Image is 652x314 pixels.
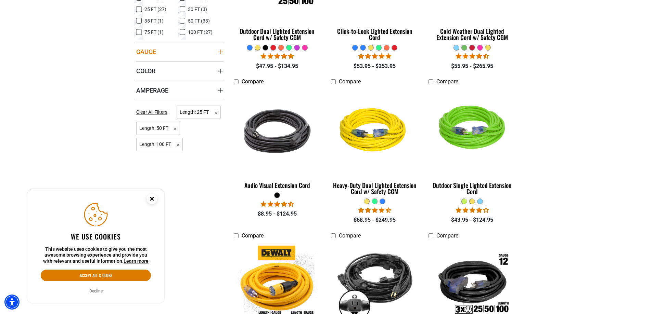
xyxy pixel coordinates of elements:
div: $47.95 - $134.95 [234,62,321,70]
img: black [234,92,320,170]
aside: Cookie Consent [27,189,164,303]
span: Compare [436,78,458,85]
button: Close this option [140,189,164,210]
div: Cold Weather Dual Lighted Extension Cord w/ Safety CGM [429,28,516,40]
div: Heavy-Duty Dual Lighted Extension Cord w/ Safety CGM [331,182,418,194]
a: black Audio Visual Extension Cord [234,88,321,192]
span: Clear All Filters [136,109,167,115]
span: Compare [242,232,264,239]
span: Compare [242,78,264,85]
span: 35 FT (1) [144,18,164,23]
span: Length: 50 FT [136,122,180,135]
img: yellow [332,92,418,170]
span: 25 FT (27) [144,7,166,12]
img: neon green [429,92,515,170]
summary: Color [136,61,223,80]
a: yellow Heavy-Duty Dual Lighted Extension Cord w/ Safety CGM [331,88,418,199]
span: Gauge [136,48,156,56]
span: 100 FT (27) [188,30,213,35]
span: 4.64 stars [358,207,391,214]
div: $55.95 - $265.95 [429,62,516,70]
span: 75 FT (1) [144,30,164,35]
a: Length: 25 FT [177,109,221,115]
span: 4.87 stars [358,53,391,59]
p: This website uses cookies to give you the most awesome browsing experience and provide you with r... [41,246,151,264]
div: Audio Visual Extension Cord [234,182,321,188]
a: Length: 100 FT [136,141,183,147]
span: 4.62 stars [456,53,489,59]
summary: Amperage [136,81,223,100]
span: 50 FT (33) [188,18,210,23]
div: Outdoor Single Lighted Extension Cord [429,182,516,194]
div: Accessibility Menu [4,295,20,310]
a: This website uses cookies to give you the most awesome browsing experience and provide you with r... [124,258,149,264]
span: Amperage [136,86,168,94]
a: Clear All Filters [136,109,170,116]
span: Compare [436,232,458,239]
a: neon green Outdoor Single Lighted Extension Cord [429,88,516,199]
div: Outdoor Dual Lighted Extension Cord w/ Safety CGM [234,28,321,40]
summary: Gauge [136,42,223,61]
div: $8.95 - $124.95 [234,210,321,218]
span: 4.81 stars [261,53,294,59]
button: Accept all & close [41,270,151,281]
div: Click-to-Lock Lighted Extension Cord [331,28,418,40]
span: Color [136,67,155,75]
div: $43.95 - $124.95 [429,216,516,224]
span: 4.00 stars [456,207,489,214]
span: Compare [339,78,361,85]
span: 4.73 stars [261,201,294,207]
div: $68.95 - $249.95 [331,216,418,224]
span: Length: 25 FT [177,106,221,119]
span: Length: 100 FT [136,138,183,151]
span: 30 FT (3) [188,7,207,12]
button: Decline [87,288,105,295]
h2: We use cookies [41,232,151,241]
span: Compare [339,232,361,239]
a: Length: 50 FT [136,125,180,131]
div: $53.95 - $253.95 [331,62,418,70]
